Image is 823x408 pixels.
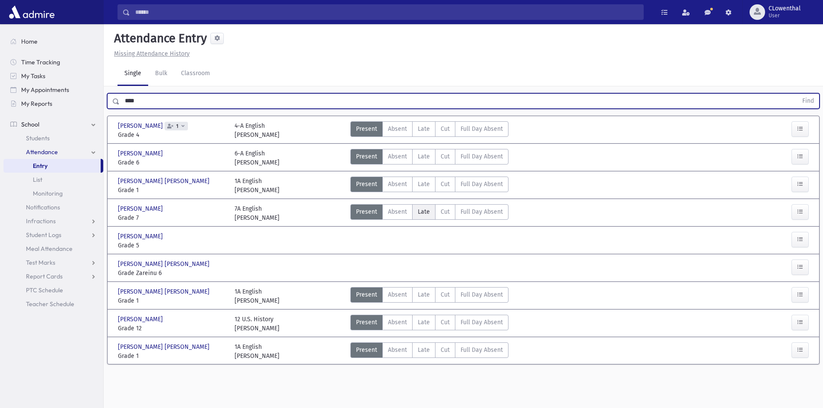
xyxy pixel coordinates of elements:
a: Infractions [3,214,103,228]
span: [PERSON_NAME] [PERSON_NAME] [118,259,211,269]
span: Infractions [26,217,56,225]
span: Present [356,345,377,354]
div: 4-A English [PERSON_NAME] [235,121,280,139]
span: Cut [441,345,450,354]
a: Bulk [148,62,174,86]
span: Late [418,124,430,133]
span: Full Day Absent [461,290,503,299]
span: Present [356,152,377,161]
span: Report Cards [26,272,63,280]
span: Grade 7 [118,213,226,222]
a: My Tasks [3,69,103,83]
span: Meal Attendance [26,245,73,253]
div: AttTypes [350,177,508,195]
span: Absent [388,207,407,216]
span: Absent [388,124,407,133]
a: PTC Schedule [3,283,103,297]
div: 1A English [PERSON_NAME] [235,177,280,195]
span: My Tasks [21,72,45,80]
span: Late [418,290,430,299]
div: AttTypes [350,342,508,361]
a: Time Tracking [3,55,103,69]
span: Absent [388,152,407,161]
span: [PERSON_NAME] [PERSON_NAME] [118,342,211,351]
h5: Attendance Entry [111,31,207,46]
span: Grade 6 [118,158,226,167]
span: [PERSON_NAME] [PERSON_NAME] [118,177,211,186]
div: AttTypes [350,315,508,333]
a: Monitoring [3,187,103,200]
span: Absent [388,180,407,189]
a: Student Logs [3,228,103,242]
a: Entry [3,159,101,173]
span: Cut [441,124,450,133]
a: Single [118,62,148,86]
a: My Appointments [3,83,103,97]
span: Cut [441,152,450,161]
span: Full Day Absent [461,124,503,133]
span: Monitoring [33,190,63,197]
span: Absent [388,318,407,327]
span: Grade 1 [118,186,226,195]
div: AttTypes [350,149,508,167]
span: Late [418,152,430,161]
a: Test Marks [3,256,103,269]
span: Late [418,318,430,327]
span: Present [356,290,377,299]
span: Grade 5 [118,241,226,250]
span: Late [418,207,430,216]
div: 1A English [PERSON_NAME] [235,342,280,361]
div: AttTypes [350,204,508,222]
span: Cut [441,180,450,189]
span: Absent [388,290,407,299]
u: Missing Attendance History [114,50,190,57]
a: Meal Attendance [3,242,103,256]
span: Student Logs [26,231,61,239]
span: Late [418,180,430,189]
span: My Appointments [21,86,69,94]
a: My Reports [3,97,103,111]
span: Grade 1 [118,351,226,361]
span: Entry [33,162,48,170]
div: AttTypes [350,287,508,305]
div: 6-A English [PERSON_NAME] [235,149,280,167]
span: Absent [388,345,407,354]
a: Notifications [3,200,103,214]
span: School [21,120,39,128]
div: 12 U.S. History [PERSON_NAME] [235,315,280,333]
a: Classroom [174,62,217,86]
span: [PERSON_NAME] [118,315,165,324]
span: Present [356,318,377,327]
span: [PERSON_NAME] [118,149,165,158]
a: List [3,173,103,187]
span: [PERSON_NAME] [PERSON_NAME] [118,287,211,296]
span: Grade Zareinu 6 [118,269,226,278]
span: Late [418,345,430,354]
span: Present [356,124,377,133]
a: Teacher Schedule [3,297,103,311]
span: [PERSON_NAME] [118,204,165,213]
button: Find [797,94,819,108]
span: Teacher Schedule [26,300,74,308]
span: Present [356,180,377,189]
span: 1 [175,123,180,129]
span: Cut [441,207,450,216]
span: Grade 1 [118,296,226,305]
span: Full Day Absent [461,152,503,161]
span: CLowenthal [769,5,801,12]
a: School [3,117,103,131]
span: List [33,176,42,183]
input: Search [130,4,643,20]
span: Cut [441,318,450,327]
span: Full Day Absent [461,180,503,189]
span: Present [356,207,377,216]
span: Time Tracking [21,58,60,66]
span: Full Day Absent [461,345,503,354]
span: Home [21,38,38,45]
span: Attendance [26,148,58,156]
span: Notifications [26,203,60,211]
span: PTC Schedule [26,286,63,294]
span: [PERSON_NAME] [118,232,165,241]
span: Cut [441,290,450,299]
a: Report Cards [3,269,103,283]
